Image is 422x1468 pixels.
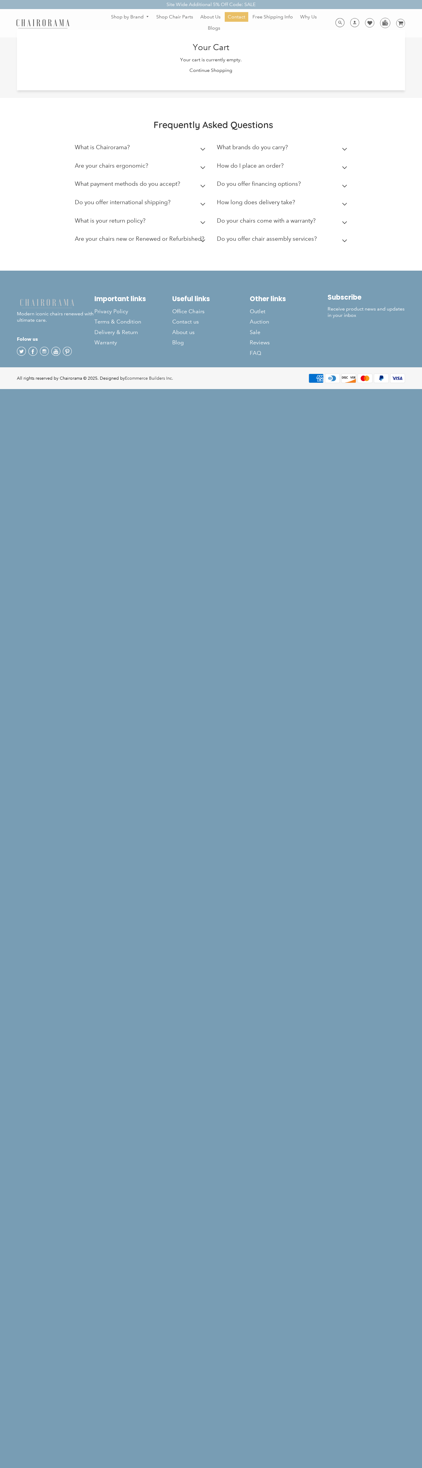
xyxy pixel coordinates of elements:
[217,176,350,195] summary: Do you offer financing options?
[250,337,327,348] a: Reviews
[125,375,173,381] a: Ecommerce Builders Inc.
[75,140,208,158] summary: What is Chairorama?
[217,231,350,249] summary: Do you offer chair assembly services?
[17,298,77,308] img: chairorama
[172,308,205,315] span: Office Chairs
[250,318,269,325] span: Auction
[297,12,320,22] a: Why Us
[17,336,94,343] h4: Folow us
[250,317,327,327] a: Auction
[250,308,265,315] span: Outlet
[23,42,399,53] h2: Your Cart
[94,306,172,317] a: Privacy Policy
[172,329,195,336] span: About us
[172,337,250,348] a: Blog
[99,12,329,34] nav: DesktopNavigation
[197,12,224,22] a: About Us
[328,293,405,301] h2: Subscribe
[172,317,250,327] a: Contact us
[75,231,208,249] summary: Are your chairs new or Renewed or Refurbished?
[94,327,172,337] a: Delivery & Return
[205,23,223,33] a: Blogs
[217,162,284,169] h2: How do I place an order?
[250,348,327,358] a: FAQ
[249,12,296,22] a: Free Shipping Info
[17,298,94,324] p: Modern iconic chairs renewed with ultimate care.
[217,217,316,224] h2: Do your chairs come with a warranty?
[94,329,138,336] span: Delivery & Return
[328,306,405,319] p: Receive product news and updates in your inbox
[172,306,250,317] a: Office Chairs
[17,375,173,381] div: All rights reserved by Chairorama © 2025. Designed by
[217,158,350,176] summary: How do I place an order?
[172,327,250,337] a: About us
[172,318,199,325] span: Contact us
[172,295,250,303] h2: Useful links
[380,18,390,27] img: WhatsApp_Image_2024-07-12_at_16.23.01.webp
[75,144,130,151] h2: What is Chairorama?
[94,295,172,303] h2: Important links
[23,57,399,63] p: Your cart is currently empty.
[300,14,317,20] span: Why Us
[250,350,261,357] span: FAQ
[225,12,248,22] a: Contact
[228,14,245,20] span: Contact
[13,18,73,29] img: chairorama
[75,119,352,130] h2: Frequently Asked Questions
[156,14,193,20] span: Shop Chair Parts
[217,144,288,151] h2: What brands do you carry?
[252,14,293,20] span: Free Shipping Info
[172,339,184,346] span: Blog
[208,25,220,31] span: Blogs
[217,235,317,242] h2: Do you offer chair assembly services?
[108,12,152,22] a: Shop by Brand
[75,199,170,206] h2: Do you offer international shipping?
[94,339,117,346] span: Warranty
[217,213,350,231] summary: Do your chairs come with a warranty?
[94,337,172,348] a: Warranty
[217,195,350,213] summary: How long does delivery take?
[75,176,208,195] summary: What payment methods do you accept?
[75,213,208,231] summary: What is your return policy?
[189,67,232,73] a: Continue Shopping
[75,180,180,187] h2: What payment methods do you accept?
[200,14,221,20] span: About Us
[75,195,208,213] summary: Do you offer international shipping?
[94,308,128,315] span: Privacy Policy
[250,306,327,317] a: Outlet
[75,158,208,176] summary: Are your chairs ergonomic?
[75,235,204,242] h2: Are your chairs new or Renewed or Refurbished?
[250,327,327,337] a: Sale
[250,295,327,303] h2: Other links
[75,162,148,169] h2: Are your chairs ergonomic?
[250,329,260,336] span: Sale
[217,140,350,158] summary: What brands do you carry?
[217,199,295,206] h2: How long does delivery take?
[250,339,270,346] span: Reviews
[94,317,172,327] a: Terms & Condition
[75,217,145,224] h2: What is your return policy?
[217,180,301,187] h2: Do you offer financing options?
[153,12,196,22] a: Shop Chair Parts
[94,318,141,325] span: Terms & Condition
